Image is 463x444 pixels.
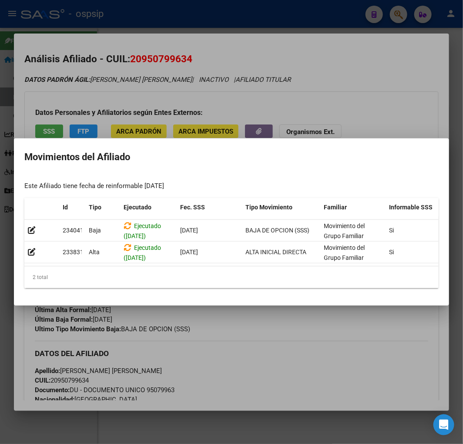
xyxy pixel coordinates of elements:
[120,198,177,217] datatable-header-cell: Ejecutado
[389,227,394,234] span: Si
[245,227,309,234] span: BAJA DE OPCION (SSS)
[180,204,205,211] span: Fec. SSS
[63,249,84,256] span: 233831
[324,244,365,261] span: Movimiento del Grupo Familiar
[85,198,120,217] datatable-header-cell: Tipo
[63,227,84,234] span: 234041
[63,204,68,211] span: Id
[324,204,347,211] span: Familiar
[245,204,292,211] span: Tipo Movimiento
[242,198,320,217] datatable-header-cell: Tipo Movimiento
[324,222,365,239] span: Movimiento del Grupo Familiar
[180,249,198,256] span: [DATE]
[177,198,242,217] datatable-header-cell: Fec. SSS
[89,227,101,234] span: Baja
[124,222,161,239] span: Ejecutado ([DATE])
[124,244,161,261] span: Ejecutado ([DATE])
[320,198,386,217] datatable-header-cell: Familiar
[389,204,433,211] span: Informable SSS
[433,414,454,435] div: Open Intercom Messenger
[245,249,306,256] span: ALTA INICIAL DIRECTA
[24,181,439,191] div: Este Afiliado tiene fecha de reinformable [DATE]
[89,204,101,211] span: Tipo
[389,249,394,256] span: Si
[89,249,100,256] span: Alta
[59,198,85,217] datatable-header-cell: Id
[180,227,198,234] span: [DATE]
[24,266,439,288] div: 2 total
[24,149,439,165] h2: Movimientos del Afiliado
[386,198,451,217] datatable-header-cell: Informable SSS
[124,204,151,211] span: Ejecutado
